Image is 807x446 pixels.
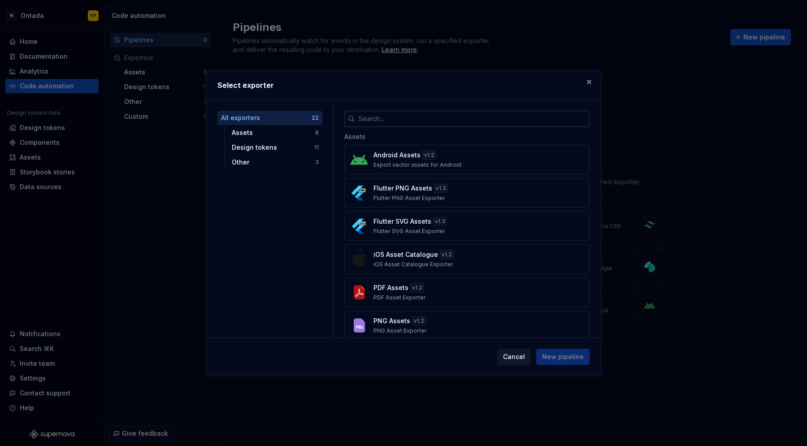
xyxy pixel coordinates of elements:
p: PDF Assets [373,283,408,292]
p: iOS Asset Catalogue [373,250,438,259]
div: 3 [315,159,319,166]
div: v 1.2 [440,250,454,259]
p: PNG Asset Exporter [373,327,427,334]
h2: Select exporter [217,80,590,91]
button: Other3 [228,155,322,169]
div: Other [232,158,315,167]
div: Assets [344,127,590,145]
p: PDF Asset Exporter [373,294,426,301]
p: Flutter PNG Assets [373,184,432,193]
button: Cancel [497,349,531,365]
div: v 1.2 [412,316,426,325]
div: Design tokens [232,143,314,152]
p: Android Assets [373,151,421,160]
p: Export vector assets for Android [373,161,461,169]
div: All exporters [221,113,312,122]
button: Assets8 [228,126,322,140]
div: v 1.2 [410,283,424,292]
div: 22 [312,114,319,121]
div: v 1.2 [422,151,436,160]
span: Cancel [503,352,525,361]
p: iOS Asset Catalogue Exporter [373,261,453,268]
button: iOS Asset Cataloguev1.2iOS Asset Catalogue Exporter [344,244,590,274]
div: v 1.3 [433,217,447,226]
button: Flutter SVG Assetsv1.3Flutter SVG Asset Exporter [344,211,590,241]
div: Assets [232,128,315,137]
p: Flutter PNG Asset Exporter [373,195,445,202]
p: PNG Assets [373,316,410,325]
div: v 1.3 [434,184,448,193]
button: PNG Assetsv1.2PNG Asset Exporter [344,311,590,340]
div: 8 [315,129,319,136]
button: Android Assetsv1.2Export vector assets for Android [344,145,590,174]
input: Search... [355,111,590,127]
p: Flutter SVG Assets [373,217,431,226]
div: 11 [314,144,319,151]
button: Flutter PNG Assetsv1.3Flutter PNG Asset Exporter [344,178,590,208]
button: All exporters22 [217,111,322,125]
button: Design tokens11 [228,140,322,155]
p: Flutter SVG Asset Exporter [373,228,445,235]
button: PDF Assetsv1.2PDF Asset Exporter [344,277,590,307]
